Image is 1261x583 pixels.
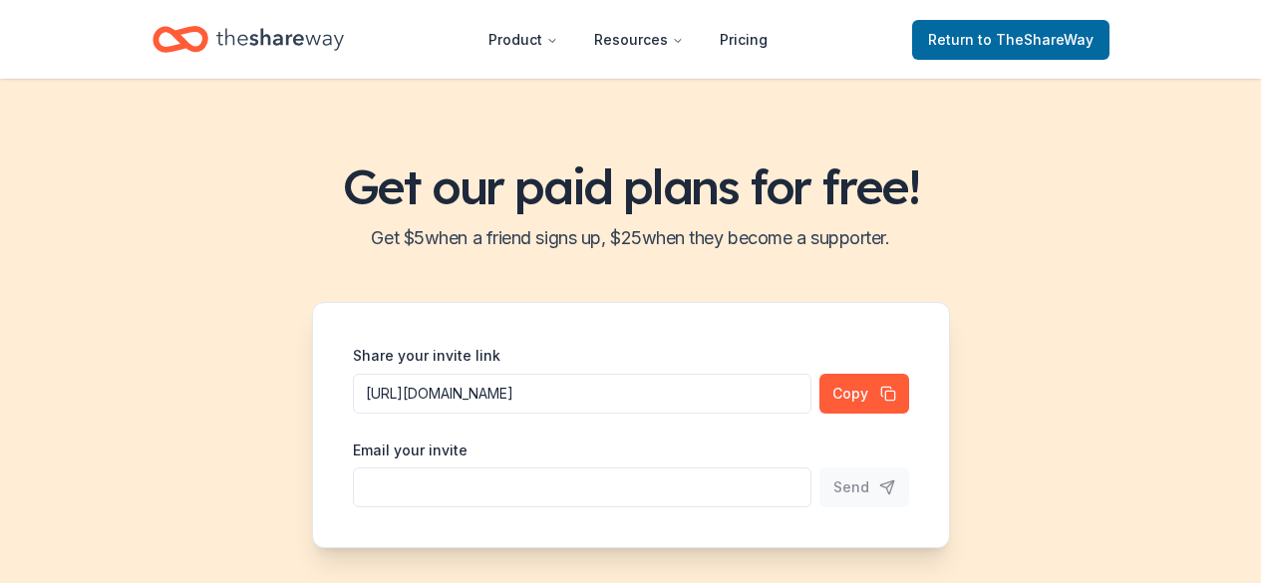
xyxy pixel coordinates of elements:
[24,222,1237,254] h2: Get $ 5 when a friend signs up, $ 25 when they become a supporter.
[473,20,574,60] button: Product
[353,440,468,460] label: Email your invite
[578,20,700,60] button: Resources
[978,31,1094,48] span: to TheShareWay
[353,346,500,366] label: Share your invite link
[912,20,1109,60] a: Returnto TheShareWay
[928,28,1094,52] span: Return
[704,20,784,60] a: Pricing
[473,16,784,63] nav: Main
[153,16,344,63] a: Home
[24,158,1237,214] h1: Get our paid plans for free!
[819,374,909,414] button: Copy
